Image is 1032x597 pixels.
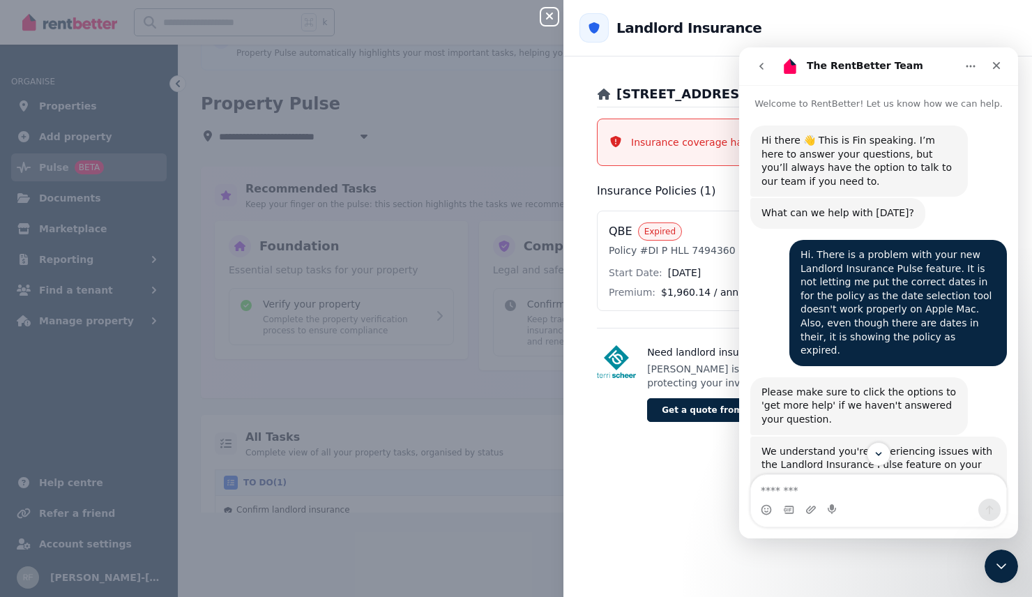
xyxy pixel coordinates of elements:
span: $1,960.14 / annually [661,287,762,298]
h3: QBE [609,223,632,240]
img: Terri Scheer [597,345,636,379]
h2: [STREET_ADDRESS][PERSON_NAME] [616,84,870,104]
iframe: Intercom live chat [985,550,1018,583]
button: Gif picker [44,457,55,468]
h3: Insurance Policies ( 1 ) [597,183,716,199]
button: Emoji picker [22,457,33,468]
span: Start Date: [609,267,662,278]
button: Upload attachment [66,457,77,468]
p: [PERSON_NAME] is Australia's leading landlord insurance specialist, protecting your investment pr... [647,362,999,390]
span: Expired [638,222,682,241]
h2: Landlord Insurance [616,18,761,38]
button: Scroll to bottom [128,395,151,418]
span: [DATE] [668,267,701,278]
button: Send a message… [239,451,261,474]
h3: Need landlord insurance? [647,345,999,359]
textarea: Message… [12,428,267,451]
button: Start recording [89,457,100,468]
h3: Insurance coverage has expired [631,135,850,149]
p: Policy # DI P HLL 7494360 [609,243,945,257]
button: Get a quote from [PERSON_NAME] [647,398,837,422]
iframe: Intercom live chat [739,47,1018,538]
span: Premium: [609,287,655,298]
